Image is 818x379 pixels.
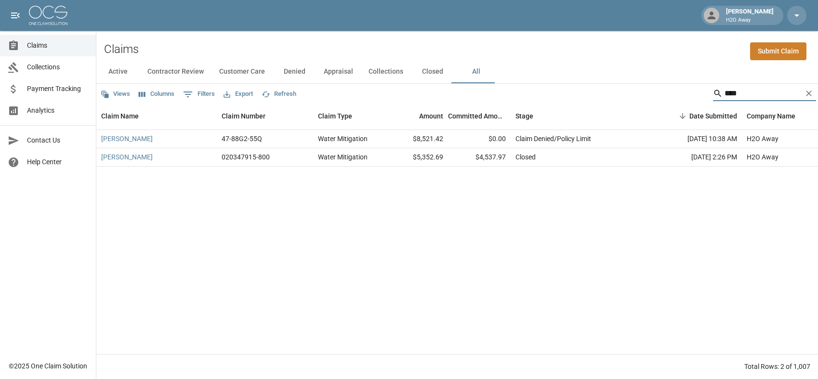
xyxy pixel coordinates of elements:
[27,135,88,145] span: Contact Us
[411,60,454,83] button: Closed
[211,60,273,83] button: Customer Care
[747,103,795,130] div: Company Name
[6,6,25,25] button: open drawer
[259,87,299,102] button: Refresh
[726,16,774,25] p: H2O Away
[722,7,778,24] div: [PERSON_NAME]
[515,103,533,130] div: Stage
[27,157,88,167] span: Help Center
[9,361,87,371] div: © 2025 One Claim Solution
[515,134,591,144] div: Claim Denied/Policy Limit
[454,60,498,83] button: All
[655,103,742,130] div: Date Submitted
[750,42,806,60] a: Submit Claim
[101,152,153,162] a: [PERSON_NAME]
[222,152,270,162] div: 020347915-800
[27,105,88,116] span: Analytics
[448,103,506,130] div: Committed Amount
[747,152,778,162] div: H2O Away
[96,60,818,83] div: dynamic tabs
[27,84,88,94] span: Payment Tracking
[136,87,177,102] button: Select columns
[222,103,265,130] div: Claim Number
[313,103,385,130] div: Claim Type
[27,62,88,72] span: Collections
[27,40,88,51] span: Claims
[361,60,411,83] button: Collections
[385,103,448,130] div: Amount
[689,103,737,130] div: Date Submitted
[448,130,511,148] div: $0.00
[419,103,443,130] div: Amount
[802,86,816,101] button: Clear
[101,134,153,144] a: [PERSON_NAME]
[676,109,689,123] button: Sort
[655,130,742,148] div: [DATE] 10:38 AM
[318,152,368,162] div: Water Mitigation
[448,148,511,167] div: $4,537.97
[273,60,316,83] button: Denied
[96,103,217,130] div: Claim Name
[655,148,742,167] div: [DATE] 2:26 PM
[318,134,368,144] div: Water Mitigation
[98,87,132,102] button: Views
[104,42,139,56] h2: Claims
[222,134,262,144] div: 47-88G2-55Q
[713,86,816,103] div: Search
[515,152,536,162] div: Closed
[221,87,255,102] button: Export
[511,103,655,130] div: Stage
[140,60,211,83] button: Contractor Review
[385,130,448,148] div: $8,521.42
[101,103,139,130] div: Claim Name
[744,362,810,371] div: Total Rows: 2 of 1,007
[29,6,67,25] img: ocs-logo-white-transparent.png
[747,134,778,144] div: H2O Away
[181,87,217,102] button: Show filters
[448,103,511,130] div: Committed Amount
[217,103,313,130] div: Claim Number
[385,148,448,167] div: $5,352.69
[96,60,140,83] button: Active
[318,103,352,130] div: Claim Type
[316,60,361,83] button: Appraisal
